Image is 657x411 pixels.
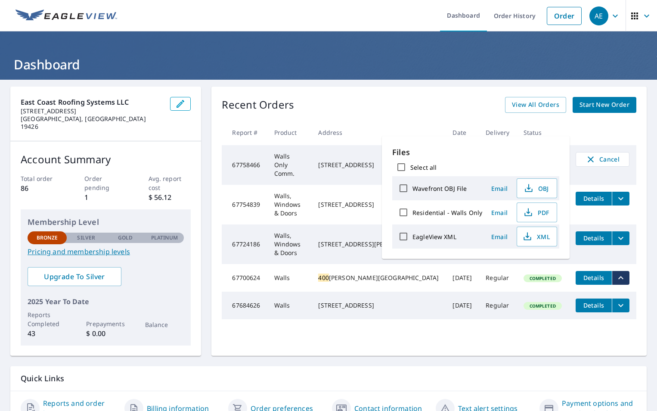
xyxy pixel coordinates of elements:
td: Walls, Windows & Doors [267,185,312,224]
button: Email [486,230,513,243]
label: EagleView XML [412,233,456,241]
p: Gold [118,234,133,242]
button: Cancel [576,152,629,167]
button: detailsBtn-67684626 [576,299,612,312]
span: PDF [522,207,550,218]
button: PDF [517,202,557,222]
label: Residential - Walls Only [412,209,482,217]
p: 2025 Year To Date [28,296,184,307]
mark: 400 [318,274,328,282]
span: Email [489,209,510,217]
a: Upgrade To Silver [28,267,121,286]
p: Order pending [84,174,127,192]
p: [STREET_ADDRESS] [21,107,163,115]
a: Pricing and membership levels [28,246,184,257]
td: 67724186 [222,224,267,264]
span: OBJ [522,183,550,193]
button: filesDropdownBtn-67684626 [612,299,629,312]
td: Regular [479,292,516,319]
div: [STREET_ADDRESS] [318,161,439,169]
button: detailsBtn-67754839 [576,192,612,205]
button: OBJ [517,178,557,198]
span: Details [581,194,607,202]
span: Email [489,233,510,241]
button: XML [517,227,557,246]
p: 86 [21,183,63,193]
button: Email [486,206,513,219]
th: Product [267,120,312,145]
th: Date [446,120,479,145]
label: Select all [410,163,437,171]
span: Cancel [585,154,620,165]
td: 67700624 [222,264,267,292]
p: Files [392,146,559,158]
td: Walls [267,264,312,292]
button: filesDropdownBtn-67724186 [612,231,629,245]
span: Details [581,301,607,309]
span: Completed [524,303,561,309]
th: Delivery [479,120,516,145]
p: 1 [84,192,127,202]
span: Upgrade To Silver [34,272,115,281]
td: 67754839 [222,185,267,224]
p: East Coast Roofing Systems LLC [21,97,163,107]
div: [STREET_ADDRESS] [318,200,439,209]
p: Platinum [151,234,178,242]
button: detailsBtn-67700624 [576,271,612,285]
span: Start New Order [580,100,629,110]
div: AE [589,6,608,25]
span: Details [581,234,607,242]
p: Account Summary [21,152,191,167]
p: Avg. report cost [149,174,191,192]
button: Email [486,182,513,195]
div: [PERSON_NAME][GEOGRAPHIC_DATA] [318,274,439,282]
img: EV Logo [15,9,117,22]
td: 67758466 [222,145,267,185]
h1: Dashboard [10,56,647,73]
span: View All Orders [512,100,559,110]
button: detailsBtn-67724186 [576,231,612,245]
div: [STREET_ADDRESS][PERSON_NAME] [318,240,439,249]
div: [STREET_ADDRESS] [318,301,439,310]
p: $ 0.00 [86,328,125,339]
p: Prepayments [86,319,125,328]
button: filesDropdownBtn-67700624 [612,271,629,285]
td: Walls Only Comm. [267,145,312,185]
button: filesDropdownBtn-67754839 [612,192,629,205]
span: XML [522,231,550,242]
a: View All Orders [505,97,566,113]
th: Report # [222,120,267,145]
td: [DATE] [446,264,479,292]
a: Order [547,7,582,25]
p: 43 [28,328,67,339]
th: Address [311,120,446,145]
p: Quick Links [21,373,636,384]
p: Recent Orders [222,97,294,113]
label: Wavefront OBJ File [412,184,467,193]
p: Total order [21,174,63,183]
p: $ 56.12 [149,192,191,202]
p: Membership Level [28,216,184,228]
td: [DATE] [446,292,479,319]
span: Completed [524,275,561,281]
td: Walls, Windows & Doors [267,224,312,264]
td: Regular [479,264,516,292]
td: 67684626 [222,292,267,319]
span: Email [489,184,510,193]
a: Start New Order [573,97,636,113]
p: Bronze [37,234,58,242]
p: Silver [77,234,95,242]
th: Status [517,120,569,145]
td: Walls [267,292,312,319]
p: [GEOGRAPHIC_DATA], [GEOGRAPHIC_DATA] 19426 [21,115,163,131]
p: Reports Completed [28,310,67,328]
span: Details [581,274,607,282]
p: Balance [145,320,184,329]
